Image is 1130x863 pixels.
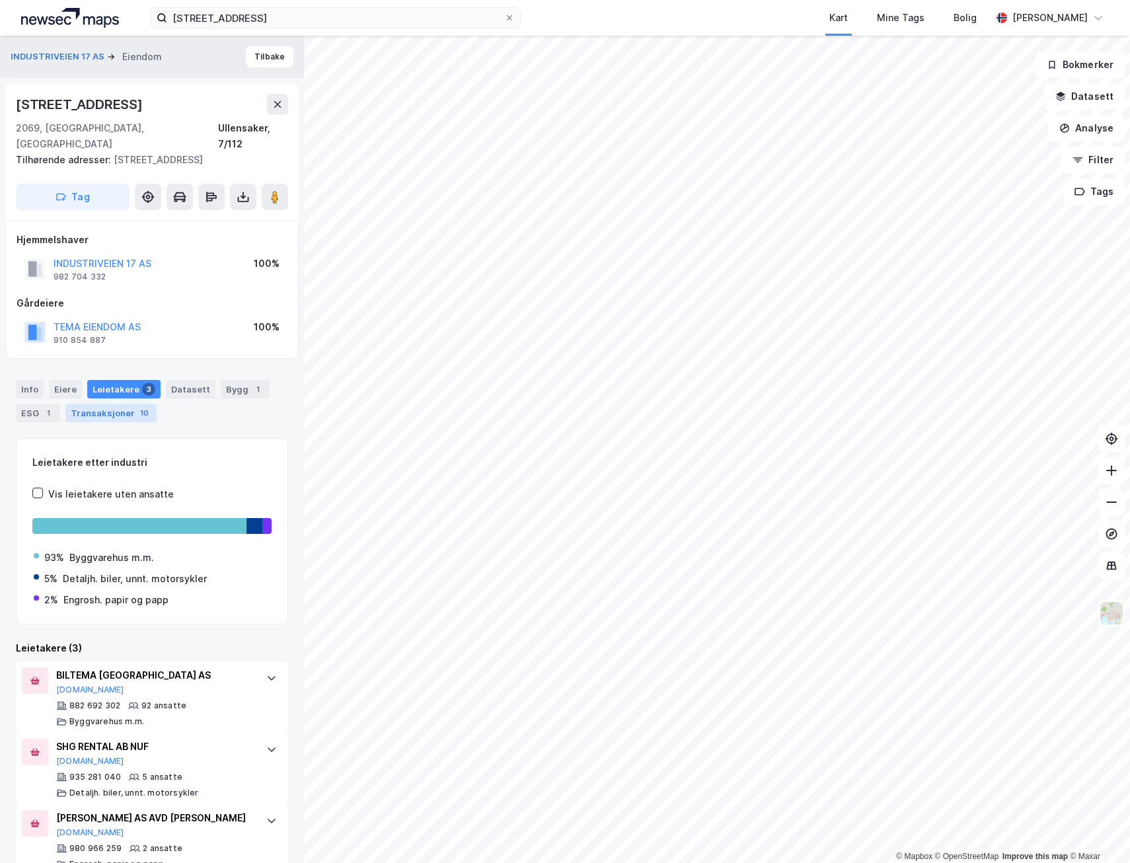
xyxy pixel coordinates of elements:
a: Improve this map [1002,852,1068,861]
img: logo.a4113a55bc3d86da70a041830d287a7e.svg [21,8,119,28]
div: 2069, [GEOGRAPHIC_DATA], [GEOGRAPHIC_DATA] [16,120,218,152]
div: Bygg [221,380,270,398]
button: [DOMAIN_NAME] [56,827,124,838]
div: 882 692 302 [69,700,120,711]
a: OpenStreetMap [935,852,999,861]
div: ESG [16,404,60,422]
div: Info [16,380,44,398]
div: [STREET_ADDRESS] [16,94,145,115]
iframe: Chat Widget [1064,800,1130,863]
div: 10 [137,406,151,420]
div: 1 [251,383,264,396]
button: Tags [1063,178,1125,205]
div: Leietakere (3) [16,640,288,656]
div: 92 ansatte [141,700,186,711]
button: [DOMAIN_NAME] [56,756,124,767]
div: Leietakere [87,380,161,398]
div: 93% [44,550,64,566]
div: Transaksjoner [65,404,157,422]
div: Detaljh. biler, unnt. motorsykler [69,788,199,798]
div: Eiere [49,380,82,398]
button: INDUSTRIVEIEN 17 AS [11,50,107,63]
input: Søk på adresse, matrikkel, gårdeiere, leietakere eller personer [167,8,504,28]
div: Datasett [166,380,215,398]
button: Bokmerker [1036,52,1125,78]
div: Kart [829,10,848,26]
img: Z [1099,601,1124,626]
div: [PERSON_NAME] AS AVD [PERSON_NAME] [56,810,253,826]
div: Vis leietakere uten ansatte [48,486,174,502]
div: Hjemmelshaver [17,232,287,248]
div: Engrosh. papir og papp [63,592,169,608]
button: Tilbake [246,46,293,67]
div: Ullensaker, 7/112 [218,120,288,152]
div: [STREET_ADDRESS] [16,152,278,168]
a: Mapbox [896,852,932,861]
div: Byggvarehus m.m. [69,716,144,727]
div: Gårdeiere [17,295,287,311]
button: Analyse [1048,115,1125,141]
button: [DOMAIN_NAME] [56,685,124,695]
div: 5 ansatte [142,772,182,782]
div: 982 704 332 [54,272,106,282]
div: Mine Tags [877,10,924,26]
div: SHG RENTAL AB NUF [56,739,253,755]
button: Filter [1061,147,1125,173]
div: Detaljh. biler, unnt. motorsykler [63,571,207,587]
span: Tilhørende adresser: [16,154,114,165]
div: Leietakere etter industri [32,455,272,470]
div: 1 [42,406,55,420]
div: BILTEMA [GEOGRAPHIC_DATA] AS [56,667,253,683]
div: 100% [254,256,280,272]
div: 2% [44,592,58,608]
div: Bolig [954,10,977,26]
div: 3 [142,383,155,396]
button: Tag [16,184,130,210]
div: 5% [44,571,57,587]
div: Byggvarehus m.m. [69,550,154,566]
div: 100% [254,319,280,335]
div: 2 ansatte [143,843,182,854]
div: Eiendom [122,49,162,65]
div: 910 854 887 [54,335,106,346]
div: 935 281 040 [69,772,121,782]
div: [PERSON_NAME] [1012,10,1088,26]
div: 980 966 259 [69,843,122,854]
button: Datasett [1044,83,1125,110]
